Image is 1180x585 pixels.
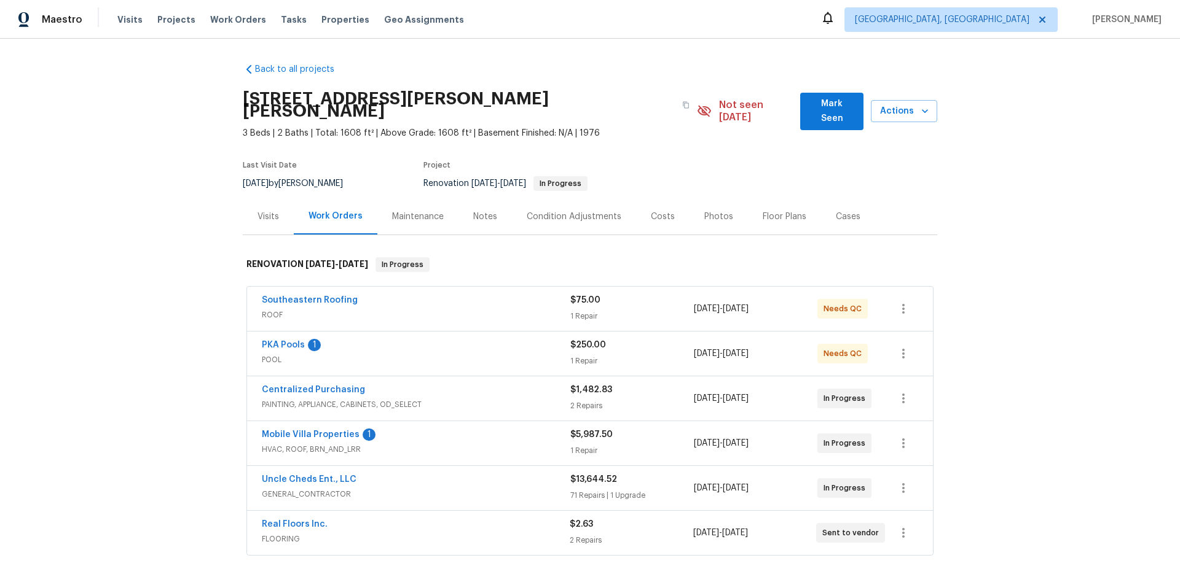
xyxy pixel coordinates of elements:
[305,260,368,268] span: -
[694,304,720,313] span: [DATE]
[570,341,606,349] span: $250.00
[363,428,376,441] div: 1
[243,179,269,188] span: [DATE]
[262,398,570,411] span: PAINTING, APPLIANCE, CABINETS, OD_SELECT
[824,482,870,494] span: In Progress
[243,127,697,139] span: 3 Beds | 2 Baths | Total: 1608 ft² | Above Grade: 1608 ft² | Basement Finished: N/A | 1976
[500,179,526,188] span: [DATE]
[570,385,612,394] span: $1,482.83
[243,161,297,169] span: Last Visit Date
[377,258,428,271] span: In Progress
[210,14,266,26] span: Work Orders
[243,176,358,191] div: by [PERSON_NAME]
[824,392,870,405] span: In Progress
[262,488,570,500] span: GENERAL_CONTRACTOR
[262,354,570,366] span: POOL
[651,211,675,223] div: Costs
[855,14,1029,26] span: [GEOGRAPHIC_DATA], [GEOGRAPHIC_DATA]
[392,211,444,223] div: Maintenance
[262,520,328,529] a: Real Floors Inc.
[694,439,720,447] span: [DATE]
[763,211,806,223] div: Floor Plans
[694,392,749,405] span: -
[871,100,937,123] button: Actions
[262,443,570,455] span: HVAC, ROOF, BRN_AND_LRR
[570,475,617,484] span: $13,644.52
[157,14,195,26] span: Projects
[836,211,860,223] div: Cases
[570,400,694,412] div: 2 Repairs
[694,394,720,403] span: [DATE]
[262,309,570,321] span: ROOF
[694,482,749,494] span: -
[881,104,927,119] span: Actions
[675,94,697,116] button: Copy Address
[824,437,870,449] span: In Progress
[423,161,450,169] span: Project
[258,211,279,223] div: Visits
[570,296,600,304] span: $75.00
[243,63,361,76] a: Back to all projects
[723,304,749,313] span: [DATE]
[308,339,321,351] div: 1
[1087,14,1162,26] span: [PERSON_NAME]
[693,529,719,537] span: [DATE]
[471,179,497,188] span: [DATE]
[570,310,694,322] div: 1 Repair
[570,489,694,502] div: 71 Repairs | 1 Upgrade
[570,534,693,546] div: 2 Repairs
[722,529,748,537] span: [DATE]
[570,355,694,367] div: 1 Repair
[262,475,356,484] a: Uncle Cheds Ent., LLC
[704,211,733,223] div: Photos
[117,14,143,26] span: Visits
[262,430,360,439] a: Mobile Villa Properties
[570,444,694,457] div: 1 Repair
[694,303,749,315] span: -
[693,527,748,539] span: -
[824,303,867,315] span: Needs QC
[570,430,613,439] span: $5,987.50
[42,14,82,26] span: Maestro
[281,15,307,24] span: Tasks
[694,484,720,492] span: [DATE]
[822,527,884,539] span: Sent to vendor
[810,96,854,126] span: Mark Seen
[243,93,675,117] h2: [STREET_ADDRESS][PERSON_NAME][PERSON_NAME]
[262,533,570,545] span: FLOORING
[262,296,358,304] a: Southeastern Roofing
[723,394,749,403] span: [DATE]
[719,99,793,123] span: Not seen [DATE]
[262,341,305,349] a: PKA Pools
[339,260,368,268] span: [DATE]
[471,179,526,188] span: -
[694,347,749,360] span: -
[321,14,369,26] span: Properties
[723,439,749,447] span: [DATE]
[243,245,937,284] div: RENOVATION [DATE]-[DATE]In Progress
[262,385,365,394] a: Centralized Purchasing
[527,211,621,223] div: Condition Adjustments
[694,437,749,449] span: -
[473,211,497,223] div: Notes
[309,210,363,222] div: Work Orders
[305,260,335,268] span: [DATE]
[570,520,593,529] span: $2.63
[723,349,749,358] span: [DATE]
[423,179,588,188] span: Renovation
[246,257,368,272] h6: RENOVATION
[694,349,720,358] span: [DATE]
[800,93,863,130] button: Mark Seen
[824,347,867,360] span: Needs QC
[723,484,749,492] span: [DATE]
[384,14,464,26] span: Geo Assignments
[535,180,586,187] span: In Progress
